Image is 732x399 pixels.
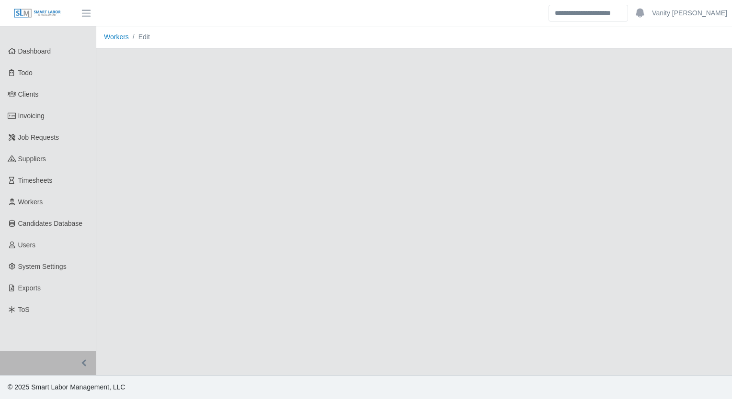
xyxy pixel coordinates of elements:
span: Suppliers [18,155,46,163]
a: Workers [104,33,129,41]
span: Invoicing [18,112,45,120]
span: Workers [18,198,43,206]
input: Search [549,5,628,22]
span: Candidates Database [18,220,83,227]
span: System Settings [18,263,67,270]
a: Vanity [PERSON_NAME] [652,8,727,18]
span: Timesheets [18,177,53,184]
span: © 2025 Smart Labor Management, LLC [8,383,125,391]
li: Edit [129,32,150,42]
span: Job Requests [18,133,59,141]
span: Todo [18,69,33,77]
img: SLM Logo [13,8,61,19]
span: Clients [18,90,39,98]
span: Exports [18,284,41,292]
span: ToS [18,306,30,313]
span: Users [18,241,36,249]
span: Dashboard [18,47,51,55]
